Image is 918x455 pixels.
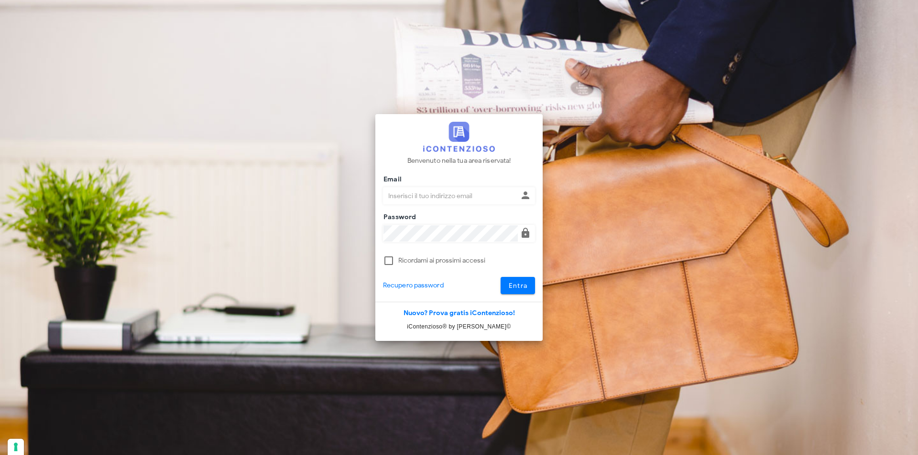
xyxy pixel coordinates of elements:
span: Entra [508,282,528,290]
label: Password [381,212,416,222]
a: Recupero password [383,280,444,291]
p: iContenzioso® by [PERSON_NAME]© [375,322,543,331]
p: Benvenuto nella tua area riservata! [407,156,511,166]
button: Le tue preferenze relative al consenso per le tecnologie di tracciamento [8,439,24,455]
label: Email [381,175,402,184]
a: Nuovo? Prova gratis iContenzioso! [404,309,515,317]
label: Ricordami ai prossimi accessi [398,256,535,265]
button: Entra [501,277,535,294]
input: Inserisci il tuo indirizzo email [383,188,518,204]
